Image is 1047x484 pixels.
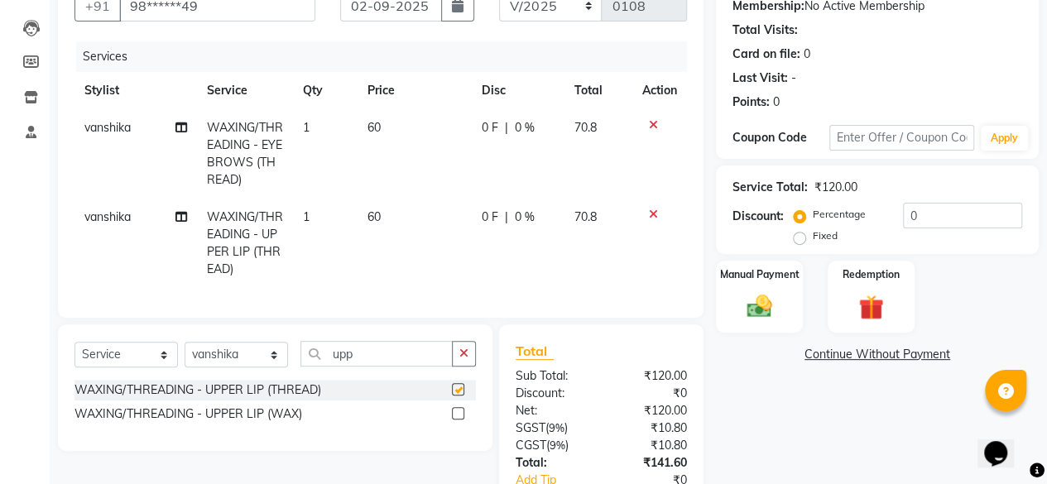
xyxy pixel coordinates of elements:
div: ( ) [503,437,602,454]
label: Redemption [843,267,900,282]
span: 70.8 [574,120,597,135]
span: 60 [367,209,381,224]
div: 0 [804,46,810,63]
div: ₹120.00 [601,402,699,419]
span: 1 [303,120,310,135]
span: 9% [550,438,565,452]
label: Manual Payment [720,267,800,282]
div: Coupon Code [732,129,829,146]
span: | [505,119,508,137]
span: vanshika [84,209,131,224]
div: Net: [503,402,602,419]
div: 0 [773,93,780,111]
th: Service [197,72,294,109]
div: Discount: [732,208,784,225]
div: ₹120.00 [814,179,857,196]
span: 0 % [515,208,535,226]
button: Apply [981,126,1028,151]
span: 0 F [482,208,498,226]
div: - [791,69,796,87]
input: Enter Offer / Coupon Code [829,125,974,151]
span: CGST [516,438,546,453]
a: Continue Without Payment [719,346,1035,363]
div: Sub Total: [503,367,602,385]
th: Disc [472,72,565,109]
span: 70.8 [574,209,597,224]
th: Price [358,72,472,109]
img: _cash.svg [739,292,780,321]
div: Discount: [503,385,602,402]
div: Last Visit: [732,69,788,87]
label: Fixed [813,228,838,243]
span: WAXING/THREADING - UPPER LIP (THREAD) [207,209,283,276]
span: 60 [367,120,381,135]
div: ₹10.80 [601,437,699,454]
div: ₹120.00 [601,367,699,385]
div: Service Total: [732,179,808,196]
span: | [505,208,508,226]
label: Percentage [813,207,866,222]
div: Points: [732,93,770,111]
span: 1 [303,209,310,224]
th: Qty [293,72,357,109]
div: Total Visits: [732,22,798,39]
span: SGST [516,420,545,435]
span: Total [516,343,554,360]
th: Action [632,72,687,109]
span: 0 F [482,119,498,137]
div: ₹0 [601,385,699,402]
th: Stylist [74,72,197,109]
img: _gift.svg [851,292,891,323]
div: Card on file: [732,46,800,63]
div: WAXING/THREADING - UPPER LIP (WAX) [74,405,302,423]
div: ₹141.60 [601,454,699,472]
span: 0 % [515,119,535,137]
div: ( ) [503,419,602,437]
span: WAXING/THREADING - EYEBROWS (THREAD) [207,120,283,187]
div: Services [76,41,699,72]
iframe: chat widget [977,418,1030,467]
div: ₹10.80 [601,419,699,437]
input: Search or Scan [300,341,453,367]
span: vanshika [84,120,131,135]
div: WAXING/THREADING - UPPER LIP (THREAD) [74,381,321,399]
th: Total [564,72,632,109]
span: 9% [549,421,564,434]
div: Total: [503,454,602,472]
